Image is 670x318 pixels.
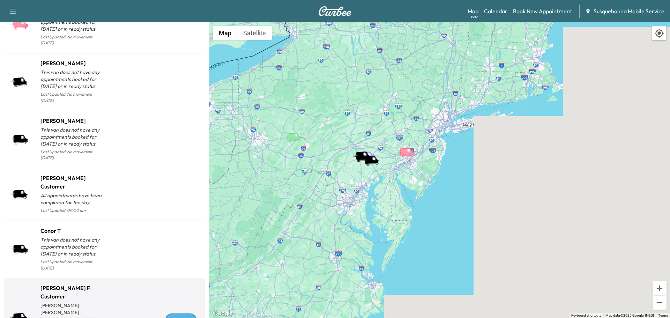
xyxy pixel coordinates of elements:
a: MapBeta [468,7,478,15]
p: Last Updated: No movement [DATE] [40,90,105,105]
a: Open this area in Google Maps (opens a new window) [211,309,234,318]
button: Keyboard shortcuts [571,313,601,318]
p: Last Updated: No movement [DATE] [40,147,105,163]
gmp-advanced-marker: Jeff B [284,125,308,137]
h1: [PERSON_NAME] [40,117,105,125]
button: Zoom out [653,296,667,310]
p: This van does not have any appointments booked for [DATE] or in ready status. [40,236,105,257]
a: Calendar [484,7,507,15]
h1: [PERSON_NAME] [40,59,105,67]
h1: [PERSON_NAME] F Customer [40,284,105,301]
h1: [PERSON_NAME] Customer [40,174,105,191]
h1: Conor T [40,227,105,235]
gmp-advanced-marker: Ramon O [396,140,421,152]
div: Beta [471,14,478,20]
button: Zoom in [653,281,667,295]
p: Last Updated: No movement [DATE] [40,257,105,273]
a: Book New Appointment [513,7,572,15]
button: Show street map [213,26,237,40]
p: This van does not have any appointments booked for [DATE] or in ready status. [40,126,105,147]
p: Last Updated: No movement [DATE] [40,32,105,48]
span: Susquehanna Mobile Service [594,7,664,15]
p: This van does not have any appointments booked for [DATE] or in ready status. [40,69,105,90]
p: Last Updated: 09:00 am [40,206,105,215]
p: [PERSON_NAME] [PERSON_NAME] [40,302,105,316]
span: Map data ©2025 Google, INEGI [605,313,654,317]
gmp-advanced-marker: Bridgett F Customer [352,144,377,156]
div: Recenter map [652,26,667,40]
img: Google [211,309,234,318]
p: All appointments have been completed for the day. [40,192,105,206]
button: Show satellite imagery [237,26,272,40]
a: Terms (opens in new tab) [658,313,668,317]
img: Curbee Logo [318,6,352,16]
